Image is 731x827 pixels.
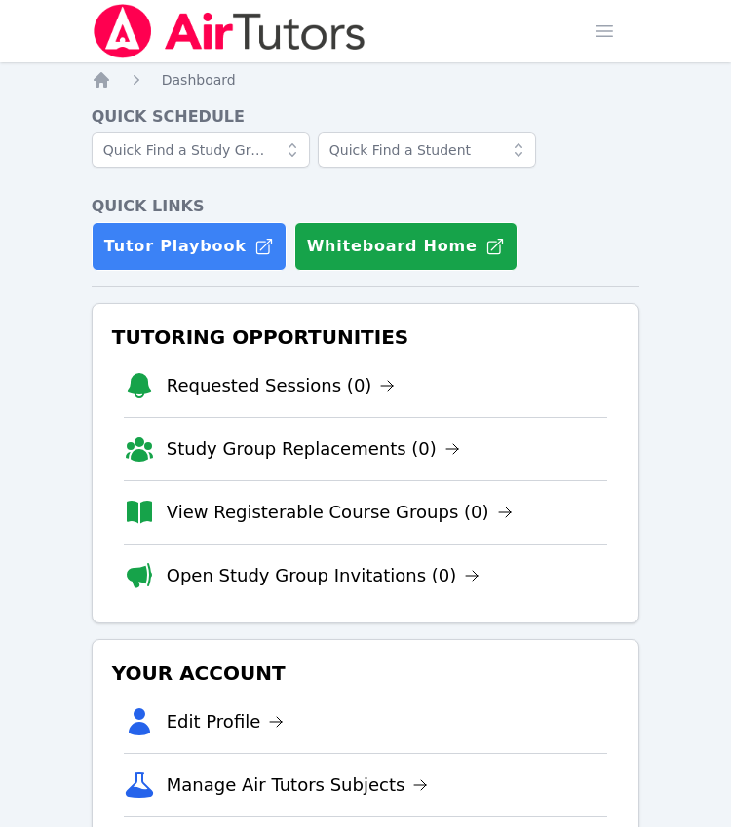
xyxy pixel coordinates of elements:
input: Quick Find a Study Group [92,132,310,168]
button: Whiteboard Home [294,222,518,271]
span: Dashboard [162,72,236,88]
img: Air Tutors [92,4,367,58]
nav: Breadcrumb [92,70,640,90]
a: Manage Air Tutors Subjects [167,771,429,799]
a: Edit Profile [167,708,285,735]
h4: Quick Schedule [92,105,640,129]
input: Quick Find a Student [318,132,536,168]
a: Open Study Group Invitations (0) [167,562,481,589]
h3: Tutoring Opportunities [108,320,624,355]
a: Study Group Replacements (0) [167,435,460,463]
h3: Your Account [108,656,624,691]
a: Tutor Playbook [92,222,287,271]
a: Dashboard [162,70,236,90]
h4: Quick Links [92,195,640,218]
a: Requested Sessions (0) [167,372,396,399]
a: View Registerable Course Groups (0) [167,499,513,526]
